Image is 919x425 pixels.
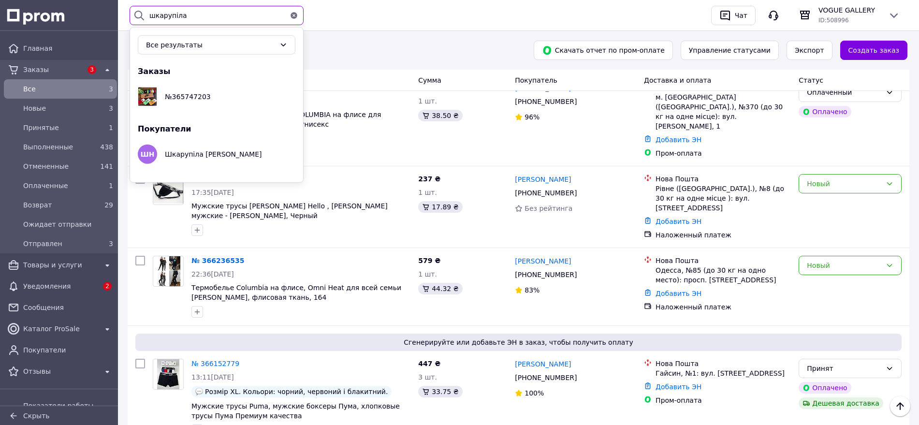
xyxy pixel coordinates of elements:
div: [PHONE_NUMBER] [513,95,579,108]
div: Нова Пошта [656,359,791,368]
img: Фото товару [156,256,180,286]
img: Фото товару [153,176,183,204]
span: Сгенерируйте или добавьте ЭН в заказ, чтобы получить оплату [139,337,898,347]
div: Новый [807,260,882,271]
div: Наложенный платеж [656,302,791,312]
span: VOGUE GALLERY [818,5,880,15]
input: Поиск по кабинету [130,6,304,25]
span: Доставка и оплата [644,76,711,84]
span: 3 [109,85,113,93]
span: Отправлен [23,239,94,249]
a: Шкарупіла [PERSON_NAME] [165,149,298,159]
span: 1 шт. [418,97,437,105]
span: Оплаченные [23,181,94,191]
a: [PERSON_NAME] [515,359,571,369]
a: № 366152779 [191,360,239,367]
span: Главная [23,44,113,53]
div: Нова Пошта [656,174,791,184]
a: Добавить ЭН [656,218,701,225]
div: Принят [807,363,882,374]
div: Чат [733,8,749,23]
span: Без рейтинга [525,205,572,212]
a: Мужские трусы Puma, мужские боксеры Пума, хлопковые трусы Пума Премиум качества [191,402,400,420]
button: Экспорт [787,41,832,60]
span: 3 [109,240,113,248]
div: [PHONE_NUMBER] [513,371,579,384]
a: Добавить ЭН [656,383,701,391]
span: Статус [799,76,823,84]
span: Уведомления [23,281,98,291]
span: Возврат [23,200,94,210]
a: Мужские трусы [PERSON_NAME] Hello , [PERSON_NAME] мужские - [PERSON_NAME], Черный [191,202,388,220]
span: Покупатель [515,76,557,84]
span: 96% [525,113,540,121]
span: 447 ₴ [418,360,440,367]
span: 22:36[DATE] [191,270,234,278]
button: Чат [711,6,756,25]
div: [PHONE_NUMBER] [513,186,579,200]
span: 1 шт. [418,270,437,278]
span: Новые [23,103,94,113]
span: ID: 508996 [818,17,849,24]
a: Добавить ЭН [656,136,701,144]
a: [PERSON_NAME] [515,175,571,184]
span: Розмір XL. Кольори: чорний, червоний і блакитний. [205,388,388,396]
span: 438 [100,143,113,151]
span: Принятые [23,123,94,132]
a: [PERSON_NAME] [515,256,571,266]
div: м. [GEOGRAPHIC_DATA] ([GEOGRAPHIC_DATA].), №370 (до 30 кг на одне місце): вул. [PERSON_NAME], 1 [656,92,791,131]
span: Выполненные [23,142,94,152]
span: Сообщения [23,303,113,312]
span: Отмененные [23,161,94,171]
div: Рівне ([GEOGRAPHIC_DATA].), №8 (до 30 кг на одне місце ): вул. [STREET_ADDRESS] [656,184,791,213]
span: Заказы [23,65,82,74]
a: Термобелье Columbia на флисе, Omni Heat для всей семьи [PERSON_NAME], флисовая ткань, 164 [191,284,401,301]
span: 141 [100,162,113,170]
span: 100% [525,389,544,397]
div: 17.89 ₴ [418,201,462,213]
div: Оплаченный [807,87,882,98]
span: Сумма [418,76,441,84]
a: Добавить ЭН [656,290,701,297]
span: Каталог ProSale [23,324,98,334]
img: Фото товару [157,359,180,389]
span: №365747203 [165,91,298,101]
span: 29 [104,201,113,209]
span: 1 шт. [418,189,437,196]
span: 3 шт. [418,373,437,381]
div: [PHONE_NUMBER] [513,268,579,281]
span: Покупатели [138,124,191,133]
span: 13:11[DATE] [191,373,234,381]
div: Гайсин, №1: вул. [STREET_ADDRESS] [656,368,791,378]
div: Нова Пошта [656,256,791,265]
div: Оплачено [799,106,851,117]
div: Одесса, №85 (до 30 кг на одно место): просп. [STREET_ADDRESS] [656,265,791,285]
img: №365747203 [138,87,157,105]
div: Наложенный платеж [656,230,791,240]
span: 3 [88,65,96,74]
span: 1 [109,124,113,132]
span: Товары и услуги [23,260,98,270]
span: 17:35[DATE] [191,189,234,196]
img: :speech_balloon: [195,388,203,396]
span: 83% [525,286,540,294]
div: Пром-оплата [656,148,791,158]
span: Отзывы [23,366,98,376]
a: Создать заказ [840,41,907,60]
div: Новый [807,178,882,189]
div: Оплачено [799,382,851,394]
a: № 366236535 [191,257,244,264]
span: Все [23,84,94,94]
span: Заказы [138,67,171,76]
div: 38.50 ₴ [418,110,462,121]
div: 44.32 ₴ [418,283,462,294]
span: Показатели работы компании [23,401,113,420]
div: Пром-оплата [656,396,791,405]
button: Управление статусами [681,41,779,60]
span: 579 ₴ [418,257,440,264]
button: Наверх [890,396,910,416]
span: Скрыть [23,412,50,420]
